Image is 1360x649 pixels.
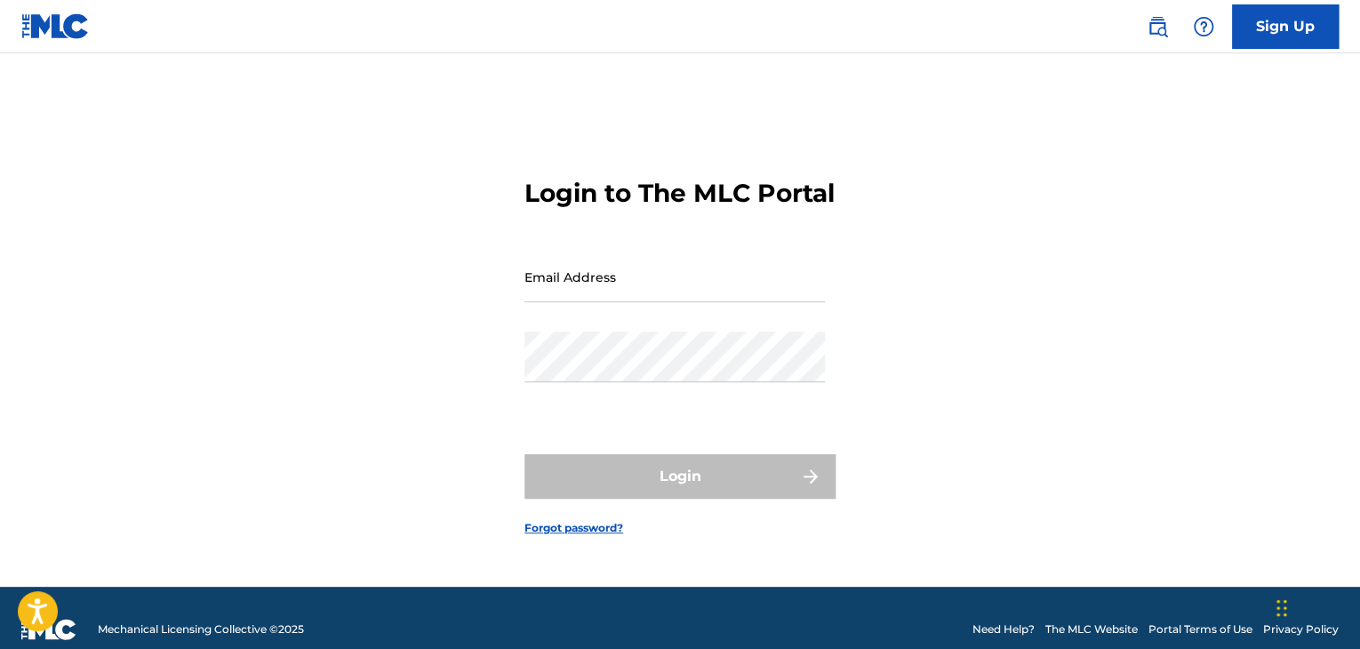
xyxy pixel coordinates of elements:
a: Forgot password? [524,520,623,536]
a: Privacy Policy [1263,621,1339,637]
iframe: Chat Widget [1271,564,1360,649]
img: logo [21,619,76,640]
a: Sign Up [1232,4,1339,49]
img: MLC Logo [21,13,90,39]
h3: Login to The MLC Portal [524,178,835,209]
span: Mechanical Licensing Collective © 2025 [98,621,304,637]
a: Public Search [1140,9,1175,44]
div: Drag [1276,581,1287,635]
a: Portal Terms of Use [1148,621,1252,637]
img: search [1147,16,1168,37]
a: Need Help? [972,621,1035,637]
div: Help [1186,9,1221,44]
img: help [1193,16,1214,37]
a: The MLC Website [1045,621,1138,637]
